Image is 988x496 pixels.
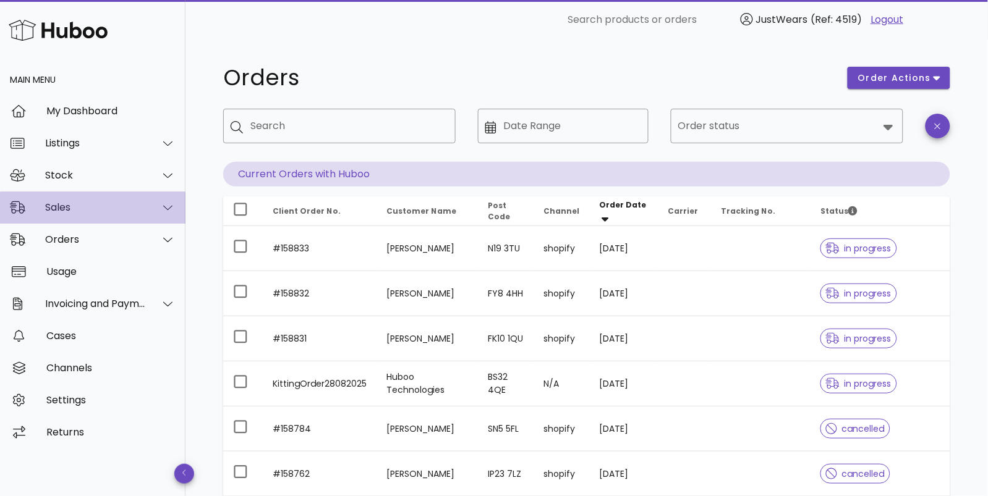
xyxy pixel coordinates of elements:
[488,200,510,222] span: Post Code
[45,137,146,149] div: Listings
[534,226,590,271] td: shopify
[826,244,892,253] span: in progress
[590,196,658,226] th: Order Date: Sorted descending. Activate to remove sorting.
[826,334,892,343] span: in progress
[534,361,590,406] td: N/A
[826,289,892,298] span: in progress
[534,406,590,452] td: shopify
[45,169,146,181] div: Stock
[46,426,176,438] div: Returns
[858,72,932,85] span: order actions
[263,361,377,406] td: KittingOrder28082025
[223,162,950,187] p: Current Orders with Huboo
[478,226,534,271] td: N19 3TU
[45,201,146,213] div: Sales
[600,200,647,210] span: Order Date
[826,424,885,433] span: cancelled
[45,233,146,245] div: Orders
[478,196,534,226] th: Post Code
[263,316,377,361] td: #158831
[377,361,478,406] td: Huboo Technologies
[590,406,658,452] td: [DATE]
[820,206,858,216] span: Status
[46,330,176,342] div: Cases
[263,271,377,316] td: #158832
[46,105,176,117] div: My Dashboard
[377,406,478,452] td: [PERSON_NAME]
[377,226,478,271] td: [PERSON_NAME]
[46,266,176,277] div: Usage
[711,196,811,226] th: Tracking No.
[478,316,534,361] td: FK10 1QU
[263,196,377,226] th: Client Order No.
[273,206,341,216] span: Client Order No.
[721,206,775,216] span: Tracking No.
[871,12,904,27] a: Logout
[223,67,833,89] h1: Orders
[848,67,950,89] button: order actions
[811,196,950,226] th: Status
[478,361,534,406] td: BS32 4QE
[544,206,580,216] span: Channel
[668,206,698,216] span: Carrier
[45,298,146,309] div: Invoicing and Payments
[590,226,658,271] td: [DATE]
[478,271,534,316] td: FY8 4HH
[534,271,590,316] td: shopify
[590,361,658,406] td: [DATE]
[826,469,885,478] span: cancelled
[671,109,903,143] div: Order status
[377,271,478,316] td: [PERSON_NAME]
[46,394,176,406] div: Settings
[534,316,590,361] td: shopify
[658,196,711,226] th: Carrier
[756,12,808,27] span: JustWears
[46,362,176,374] div: Channels
[263,226,377,271] td: #158833
[9,17,108,43] img: Huboo Logo
[377,196,478,226] th: Customer Name
[811,12,862,27] span: (Ref: 4519)
[590,316,658,361] td: [DATE]
[377,316,478,361] td: [PERSON_NAME]
[263,406,377,452] td: #158784
[386,206,456,216] span: Customer Name
[478,406,534,452] td: SN5 5FL
[534,196,590,226] th: Channel
[826,379,892,388] span: in progress
[590,271,658,316] td: [DATE]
